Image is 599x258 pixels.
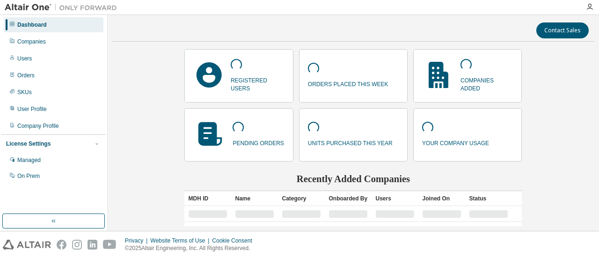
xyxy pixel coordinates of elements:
[57,240,66,250] img: facebook.svg
[184,173,522,185] h2: Recently Added Companies
[188,191,227,206] div: MDH ID
[17,88,32,96] div: SKUs
[308,137,393,147] p: units purchased this year
[536,22,589,38] button: Contact Sales
[88,240,97,250] img: linkedin.svg
[17,105,47,113] div: User Profile
[422,191,461,206] div: Joined On
[17,72,35,79] div: Orders
[17,21,47,29] div: Dashboard
[329,191,368,206] div: Onboarded By
[233,137,284,147] p: pending orders
[460,74,513,93] p: companies added
[125,237,150,244] div: Privacy
[17,122,59,130] div: Company Profile
[17,156,41,164] div: Managed
[282,191,321,206] div: Category
[17,38,46,45] div: Companies
[469,191,508,206] div: Status
[235,191,274,206] div: Name
[125,244,258,252] p: © 2025 Altair Engineering, Inc. All Rights Reserved.
[422,137,489,147] p: your company usage
[3,240,51,250] img: altair_logo.svg
[308,78,388,88] p: orders placed this week
[103,240,117,250] img: youtube.svg
[231,74,285,93] p: registered users
[17,55,32,62] div: Users
[72,240,82,250] img: instagram.svg
[17,172,40,180] div: On Prem
[5,3,122,12] img: Altair One
[150,237,212,244] div: Website Terms of Use
[6,140,51,147] div: License Settings
[212,237,257,244] div: Cookie Consent
[375,191,415,206] div: Users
